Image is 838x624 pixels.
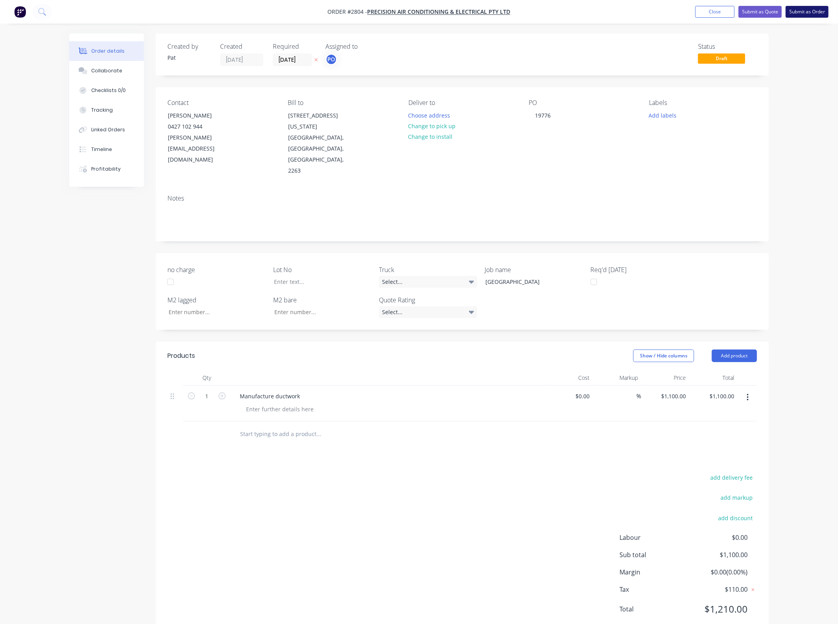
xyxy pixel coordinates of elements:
[325,53,337,65] button: PO
[689,533,748,542] span: $0.00
[619,604,689,614] span: Total
[288,132,353,176] div: [GEOGRAPHIC_DATA], [GEOGRAPHIC_DATA], [GEOGRAPHIC_DATA], 2263
[69,159,144,179] button: Profitability
[786,6,829,18] button: Submit as Order
[689,567,748,577] span: $0.00 ( 0.00 %)
[167,99,275,107] div: Contact
[712,350,757,362] button: Add product
[717,492,757,503] button: add markup
[591,265,689,274] label: Req'd [DATE]
[633,350,694,362] button: Show / Hide columns
[379,276,477,288] div: Select...
[268,306,371,318] input: Enter number...
[167,351,195,361] div: Products
[69,100,144,120] button: Tracking
[14,6,26,18] img: Factory
[167,53,211,62] div: Pat
[485,265,583,274] label: Job name
[368,8,511,16] a: Precision Air Conditioning & Electrical Pty Ltd
[706,472,757,483] button: add delivery fee
[619,567,689,577] span: Margin
[69,81,144,100] button: Checklists 0/0
[273,265,371,274] label: Lot No
[529,110,557,121] div: 19776
[162,306,266,318] input: Enter number...
[636,392,641,401] span: %
[408,99,516,107] div: Deliver to
[739,6,782,18] button: Submit as Quote
[714,513,757,523] button: add discount
[91,107,113,114] div: Tracking
[649,99,757,107] div: Labels
[619,585,689,594] span: Tax
[379,306,477,318] div: Select...
[183,370,230,386] div: Qty
[273,295,371,305] label: M2 bare
[545,370,593,386] div: Cost
[689,602,748,616] span: $1,210.00
[404,110,454,120] button: Choose address
[689,550,748,560] span: $1,100.00
[695,6,735,18] button: Close
[69,140,144,159] button: Timeline
[404,121,460,131] button: Change to pick up
[698,53,745,63] span: Draft
[479,276,577,287] div: [GEOGRAPHIC_DATA]
[91,48,125,55] div: Order details
[168,121,233,132] div: 0427 102 944
[220,43,263,50] div: Created
[379,295,477,305] label: Quote Rating
[288,99,395,107] div: Bill to
[91,166,121,173] div: Profitability
[379,265,477,274] label: Truck
[91,126,125,133] div: Linked Orders
[645,110,681,120] button: Add labels
[69,41,144,61] button: Order details
[689,585,748,594] span: $110.00
[161,110,240,166] div: [PERSON_NAME]0427 102 944[PERSON_NAME][EMAIL_ADDRESS][DOMAIN_NAME]
[273,43,316,50] div: Required
[240,426,397,442] input: Start typing to add a product...
[328,8,368,16] span: Order #2804 -
[167,195,757,202] div: Notes
[619,533,689,542] span: Labour
[404,131,457,142] button: Change to install
[167,295,266,305] label: M2 lagged
[288,110,353,132] div: [STREET_ADDRESS][US_STATE]
[689,370,738,386] div: Total
[698,43,757,50] div: Status
[168,110,233,121] div: [PERSON_NAME]
[281,110,360,177] div: [STREET_ADDRESS][US_STATE][GEOGRAPHIC_DATA], [GEOGRAPHIC_DATA], [GEOGRAPHIC_DATA], 2263
[325,43,404,50] div: Assigned to
[619,550,689,560] span: Sub total
[91,87,126,94] div: Checklists 0/0
[91,67,122,74] div: Collaborate
[167,265,266,274] label: no charge
[167,43,211,50] div: Created by
[593,370,641,386] div: Markup
[91,146,112,153] div: Timeline
[69,61,144,81] button: Collaborate
[168,132,233,165] div: [PERSON_NAME][EMAIL_ADDRESS][DOMAIN_NAME]
[529,99,636,107] div: PO
[69,120,144,140] button: Linked Orders
[233,390,306,402] div: Manufacture ductwork
[641,370,689,386] div: Price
